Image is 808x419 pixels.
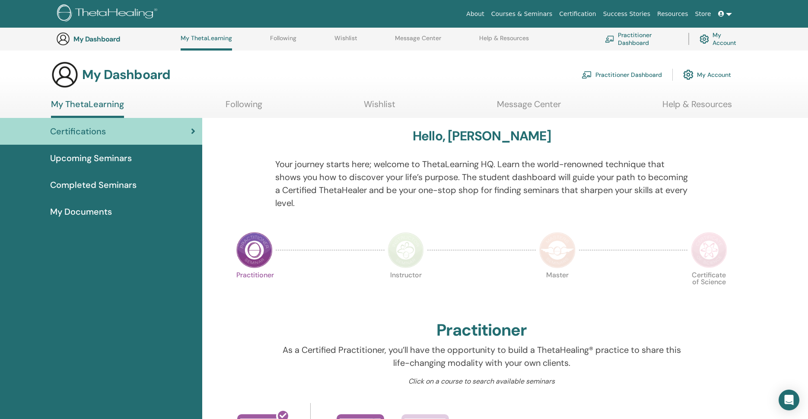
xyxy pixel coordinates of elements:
[582,65,662,84] a: Practitioner Dashboard
[463,6,487,22] a: About
[236,272,273,308] p: Practitioner
[654,6,692,22] a: Resources
[51,61,79,89] img: generic-user-icon.jpg
[82,67,170,83] h3: My Dashboard
[388,272,424,308] p: Instructor
[50,205,112,218] span: My Documents
[683,67,693,82] img: cog.svg
[479,35,529,48] a: Help & Resources
[226,99,262,116] a: Following
[413,128,551,144] h3: Hello, [PERSON_NAME]
[73,35,160,43] h3: My Dashboard
[50,152,132,165] span: Upcoming Seminars
[662,99,732,116] a: Help & Resources
[691,232,727,268] img: Certificate of Science
[50,125,106,138] span: Certifications
[334,35,357,48] a: Wishlist
[50,178,137,191] span: Completed Seminars
[605,29,678,48] a: Practitioner Dashboard
[51,99,124,118] a: My ThetaLearning
[275,158,688,209] p: Your journey starts here; welcome to ThetaLearning HQ. Learn the world-renowned technique that sh...
[488,6,556,22] a: Courses & Seminars
[364,99,395,116] a: Wishlist
[539,272,576,308] p: Master
[691,272,727,308] p: Certificate of Science
[600,6,654,22] a: Success Stories
[700,29,743,48] a: My Account
[779,390,799,410] div: Open Intercom Messenger
[497,99,561,116] a: Message Center
[556,6,599,22] a: Certification
[582,71,592,79] img: chalkboard-teacher.svg
[388,232,424,268] img: Instructor
[236,232,273,268] img: Practitioner
[275,343,688,369] p: As a Certified Practitioner, you’ll have the opportunity to build a ThetaHealing® practice to sha...
[539,232,576,268] img: Master
[395,35,441,48] a: Message Center
[181,35,232,51] a: My ThetaLearning
[56,32,70,46] img: generic-user-icon.jpg
[57,4,160,24] img: logo.png
[683,65,731,84] a: My Account
[275,376,688,387] p: Click on a course to search available seminars
[436,321,527,340] h2: Practitioner
[270,35,296,48] a: Following
[692,6,715,22] a: Store
[700,32,709,46] img: cog.svg
[605,35,614,42] img: chalkboard-teacher.svg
